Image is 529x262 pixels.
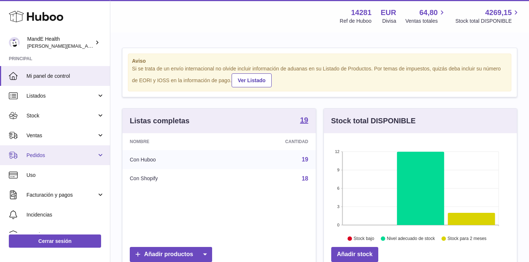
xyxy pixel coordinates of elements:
span: Facturación y pagos [26,192,97,199]
a: Añadir productos [130,247,212,262]
a: 19 [302,156,308,163]
span: [PERSON_NAME][EMAIL_ADDRESS][PERSON_NAME][DOMAIN_NAME] [27,43,187,49]
span: Stock [26,112,97,119]
span: Mi panel de control [26,73,104,80]
span: Ventas [26,132,97,139]
a: Cerrar sesión [9,234,101,248]
h3: Stock total DISPONIBLE [331,116,416,126]
span: Incidencias [26,211,104,218]
a: 64,80 Ventas totales [405,8,446,25]
text: 3 [337,204,339,209]
span: Ventas totales [405,18,446,25]
th: Cantidad [225,133,315,150]
strong: 14281 [351,8,372,18]
a: Añadir stock [331,247,379,262]
text: 6 [337,186,339,190]
span: Listados [26,92,97,99]
strong: 19 [300,116,308,124]
span: 64,80 [419,8,438,18]
a: Ver Listado [232,73,272,87]
div: MandE Health [27,36,93,50]
span: Pedidos [26,152,97,159]
text: Stock para 2 meses [447,236,486,241]
strong: EUR [381,8,396,18]
text: Stock bajo [353,236,374,241]
th: Nombre [122,133,225,150]
a: 4269,15 Stock total DISPONIBLE [455,8,520,25]
div: Divisa [382,18,396,25]
span: 4269,15 [485,8,512,18]
h3: Listas completas [130,116,189,126]
text: 0 [337,223,339,227]
img: luis.mendieta@mandehealth.com [9,37,20,48]
text: 12 [335,149,339,154]
a: 19 [300,116,308,125]
div: Si se trata de un envío internacional no olvide incluir información de aduanas en su Listado de P... [132,65,507,87]
td: Con Huboo [122,150,225,169]
a: 18 [302,175,308,182]
text: Nivel adecuado de stock [387,236,435,241]
span: Canales [26,231,104,238]
div: Ref de Huboo [340,18,371,25]
span: Stock total DISPONIBLE [455,18,520,25]
span: Uso [26,172,104,179]
strong: Aviso [132,58,507,65]
text: 9 [337,168,339,172]
td: Con Shopify [122,169,225,188]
